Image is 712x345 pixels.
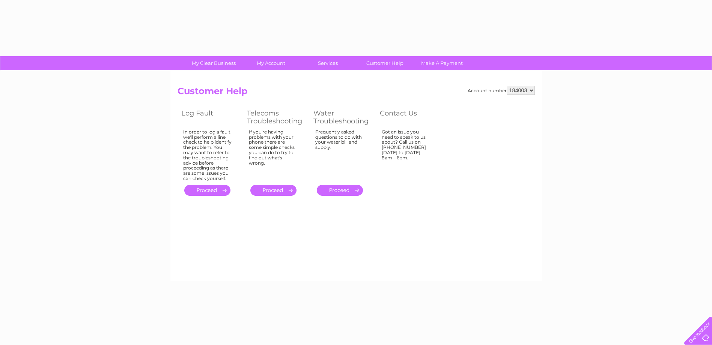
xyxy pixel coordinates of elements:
a: My Account [240,56,302,70]
a: . [250,185,297,196]
a: Services [297,56,359,70]
h2: Customer Help [178,86,535,100]
div: In order to log a fault we'll perform a line check to help identify the problem. You may want to ... [183,129,232,181]
a: . [184,185,230,196]
a: My Clear Business [183,56,245,70]
div: Account number [468,86,535,95]
th: Contact Us [376,107,442,127]
th: Log Fault [178,107,243,127]
a: Customer Help [354,56,416,70]
th: Water Troubleshooting [310,107,376,127]
a: Make A Payment [411,56,473,70]
div: Frequently asked questions to do with your water bill and supply. [315,129,365,178]
th: Telecoms Troubleshooting [243,107,310,127]
div: If you're having problems with your phone there are some simple checks you can do to try to find ... [249,129,298,178]
a: . [317,185,363,196]
div: Got an issue you need to speak to us about? Call us on [PHONE_NUMBER] [DATE] to [DATE] 8am – 6pm. [382,129,431,178]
